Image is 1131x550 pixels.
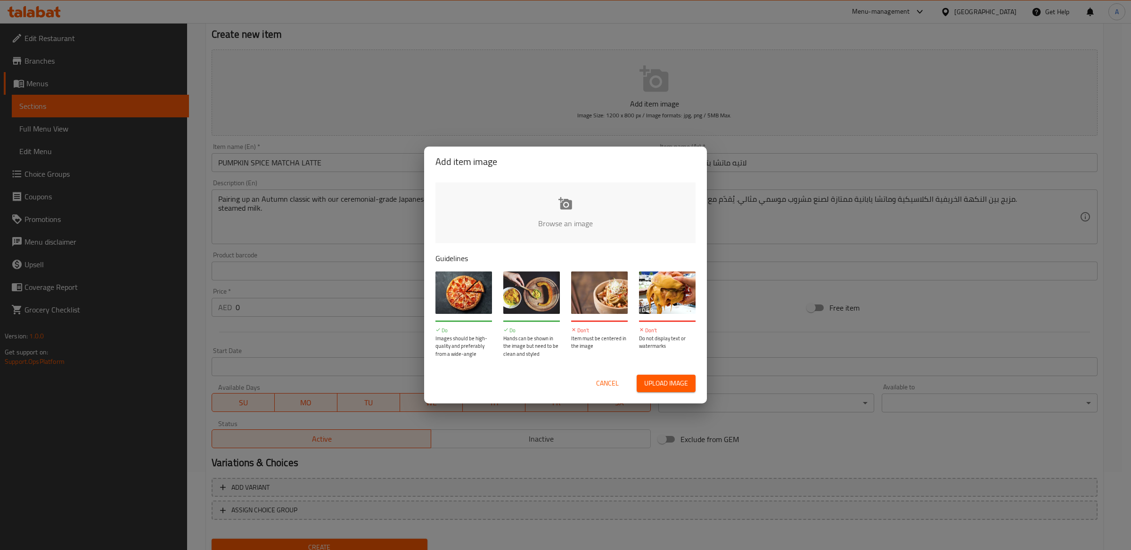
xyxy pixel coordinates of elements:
[435,335,492,358] p: Images should be high-quality and preferably from a wide-angle
[435,271,492,314] img: guide-img-1@3x.jpg
[503,335,560,358] p: Hands can be shown in the image but need to be clean and styled
[592,375,623,392] button: Cancel
[503,271,560,314] img: guide-img-2@3x.jpg
[435,327,492,335] p: Do
[503,327,560,335] p: Do
[639,335,696,350] p: Do not display text or watermarks
[639,271,696,314] img: guide-img-4@3x.jpg
[644,378,688,389] span: Upload image
[596,378,619,389] span: Cancel
[637,375,696,392] button: Upload image
[435,253,696,264] p: Guidelines
[571,271,628,314] img: guide-img-3@3x.jpg
[571,327,628,335] p: Don't
[571,335,628,350] p: Item must be centered in the image
[639,327,696,335] p: Don't
[435,154,696,169] h2: Add item image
